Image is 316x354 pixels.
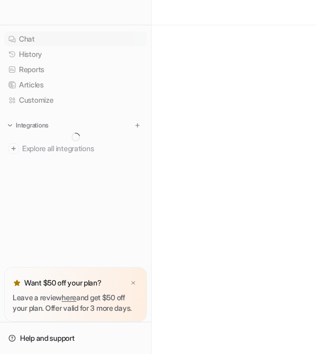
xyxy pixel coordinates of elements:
a: Reports [4,62,147,77]
img: expand menu [6,122,14,129]
a: Chat [4,32,147,46]
img: explore all integrations [8,143,19,154]
a: Help and support [4,331,147,346]
a: Explore all integrations [4,141,147,156]
img: menu_add.svg [134,122,141,129]
img: x [130,280,136,287]
span: Explore all integrations [22,140,143,157]
a: Articles [4,77,147,92]
img: star [13,279,21,287]
p: Integrations [16,121,48,130]
p: Leave a review and get $50 off your plan. Offer valid for 3 more days. [13,292,139,313]
p: Want $50 off your plan? [24,278,102,288]
a: Customize [4,93,147,107]
a: History [4,47,147,62]
a: here [62,293,76,302]
button: Integrations [4,120,52,131]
